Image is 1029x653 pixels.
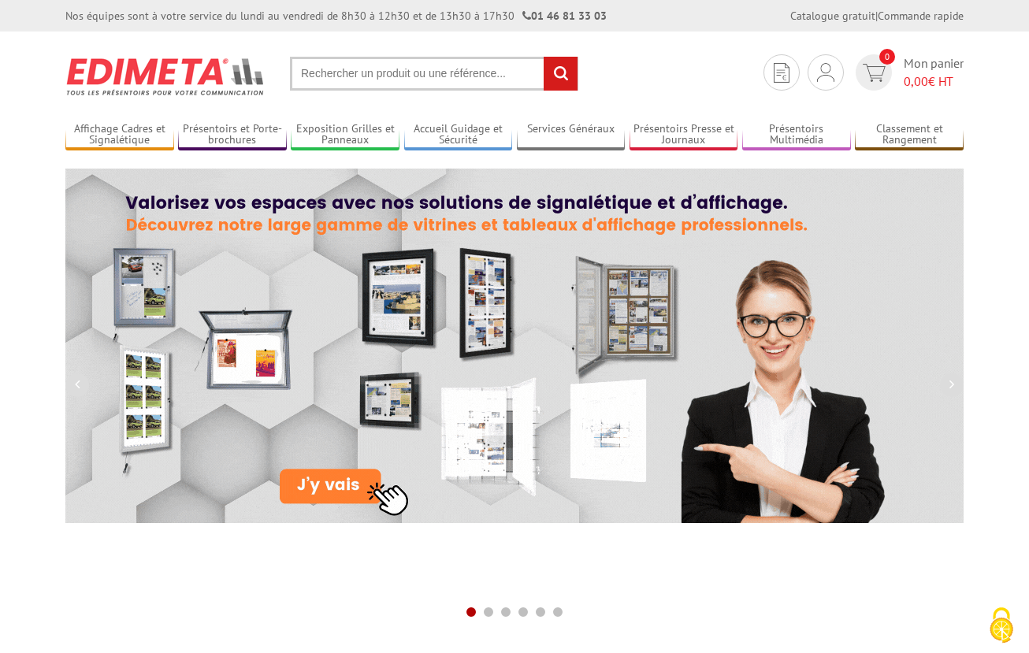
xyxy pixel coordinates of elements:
img: devis rapide [774,63,789,83]
a: Présentoirs et Porte-brochures [178,122,287,148]
img: devis rapide [863,64,886,82]
a: devis rapide 0 Mon panier 0,00€ HT [852,54,964,91]
a: Accueil Guidage et Sécurité [404,122,513,148]
button: Cookies (fenêtre modale) [974,599,1029,653]
div: Nos équipes sont à votre service du lundi au vendredi de 8h30 à 12h30 et de 13h30 à 17h30 [65,8,607,24]
input: Rechercher un produit ou une référence... [290,57,578,91]
strong: 01 46 81 33 03 [522,9,607,23]
a: Présentoirs Presse et Journaux [630,122,738,148]
span: 0,00 [904,73,928,89]
div: | [790,8,964,24]
img: Cookies (fenêtre modale) [982,606,1021,645]
img: devis rapide [817,63,834,82]
span: € HT [904,72,964,91]
a: Services Généraux [517,122,626,148]
a: Affichage Cadres et Signalétique [65,122,174,148]
a: Classement et Rangement [855,122,964,148]
a: Catalogue gratuit [790,9,875,23]
input: rechercher [544,57,578,91]
span: Mon panier [904,54,964,91]
img: Présentoir, panneau, stand - Edimeta - PLV, affichage, mobilier bureau, entreprise [65,47,266,106]
a: Commande rapide [878,9,964,23]
a: Exposition Grilles et Panneaux [291,122,399,148]
a: Présentoirs Multimédia [742,122,851,148]
span: 0 [879,49,895,65]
